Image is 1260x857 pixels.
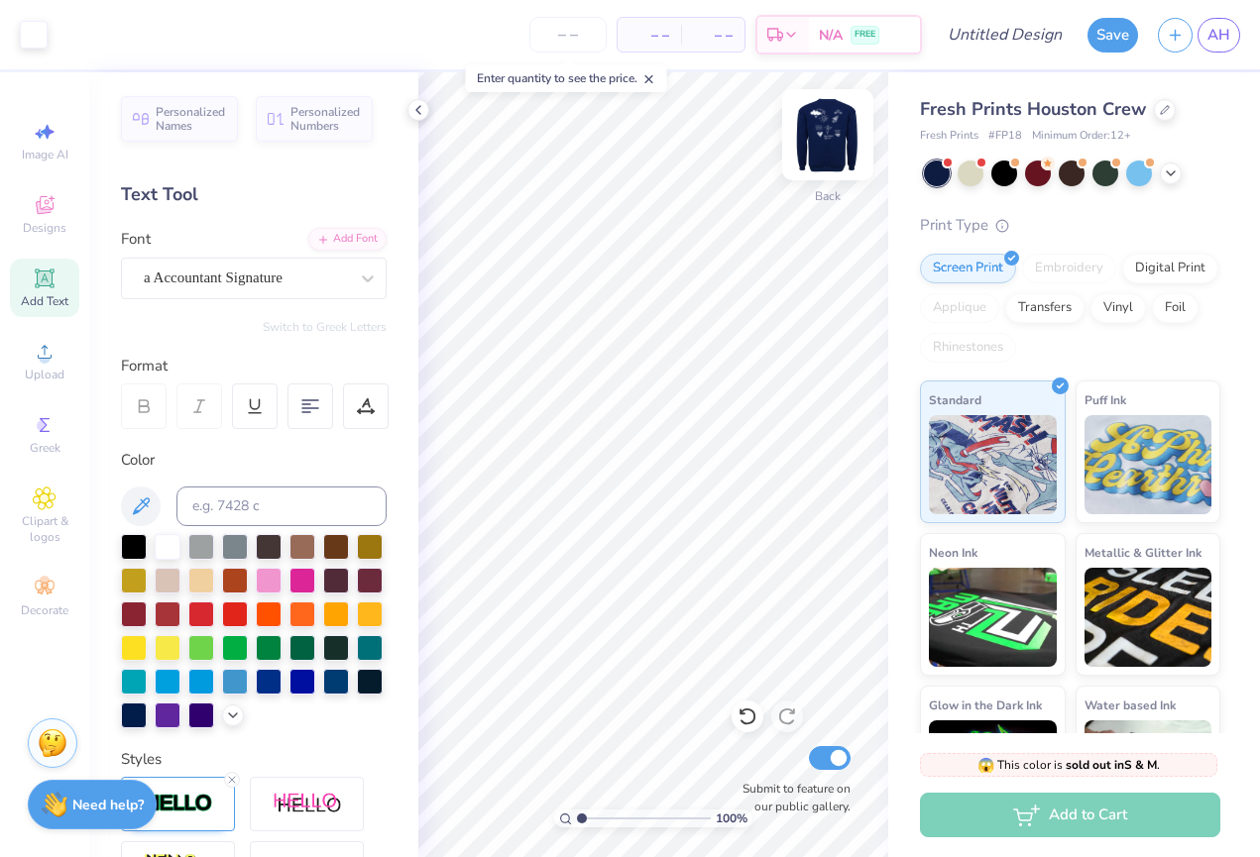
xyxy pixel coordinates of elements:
img: Stroke [144,793,213,815]
div: Applique [920,293,999,323]
div: Styles [121,748,387,771]
div: Text Tool [121,181,387,208]
img: Glow in the Dark Ink [929,720,1057,819]
div: Foil [1152,293,1199,323]
input: Untitled Design [932,15,1078,54]
span: FREE [855,28,875,42]
span: Standard [929,389,981,410]
div: Rhinestones [920,333,1016,363]
span: Personalized Names [156,105,226,133]
span: Image AI [22,147,68,162]
strong: sold out in S & M [1066,757,1157,773]
div: Screen Print [920,254,1016,283]
span: – – [693,25,733,46]
input: – – [529,17,607,53]
div: Print Type [920,214,1220,237]
img: Puff Ink [1085,415,1212,514]
span: Greek [30,440,60,456]
div: Format [121,355,389,377]
strong: Need help? [72,796,144,814]
span: Decorate [21,602,68,618]
img: Metallic & Glitter Ink [1085,568,1212,667]
div: Add Font [308,228,387,251]
span: AH [1207,24,1230,47]
span: Designs [23,220,66,236]
span: 100 % [716,809,747,827]
div: Back [815,187,841,205]
span: N/A [819,25,843,46]
img: Shadow [273,792,342,816]
span: Glow in the Dark Ink [929,695,1042,715]
span: 😱 [977,756,994,775]
div: Enter quantity to see the price. [466,64,667,92]
div: Color [121,449,387,472]
span: Puff Ink [1085,389,1126,410]
span: Add Text [21,293,68,309]
img: Back [788,95,867,174]
span: Water based Ink [1085,695,1176,715]
div: Embroidery [1022,254,1116,283]
span: Clipart & logos [10,513,79,545]
button: Save [1088,18,1138,53]
span: Personalized Numbers [290,105,361,133]
img: Neon Ink [929,568,1057,667]
label: Submit to feature on our public gallery. [732,780,851,815]
button: Switch to Greek Letters [263,319,387,335]
span: Upload [25,367,64,382]
span: – – [630,25,669,46]
span: This color is . [977,756,1160,774]
img: Water based Ink [1085,720,1212,819]
span: Fresh Prints Houston Crew [920,97,1146,121]
span: Fresh Prints [920,128,978,145]
div: Vinyl [1090,293,1146,323]
span: Minimum Order: 12 + [1032,128,1131,145]
div: Digital Print [1122,254,1218,283]
span: # FP18 [988,128,1022,145]
input: e.g. 7428 c [176,486,387,526]
div: Transfers [1005,293,1085,323]
a: AH [1198,18,1240,53]
img: Standard [929,415,1057,514]
span: Metallic & Glitter Ink [1085,542,1202,563]
label: Font [121,228,151,251]
span: Neon Ink [929,542,977,563]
